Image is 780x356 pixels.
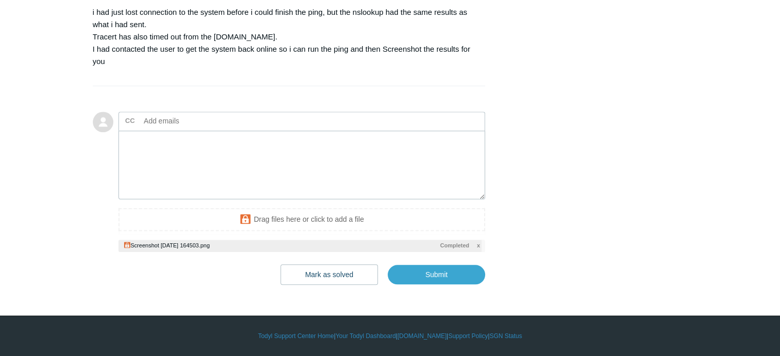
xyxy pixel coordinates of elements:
p: i had just lost connection to the system before i could finish the ping, but the nslookup had the... [93,6,475,68]
span: Completed [440,241,469,250]
div: | | | | [93,331,688,341]
button: Mark as solved [281,264,378,285]
span: x [477,241,480,250]
a: Todyl Support Center Home [258,331,334,341]
label: CC [125,113,135,129]
a: SGN Status [490,331,522,341]
a: [DOMAIN_NAME] [397,331,447,341]
input: Submit [388,265,485,284]
input: Add emails [140,113,250,129]
a: Support Policy [448,331,488,341]
a: Your Todyl Dashboard [335,331,395,341]
textarea: Add your reply [118,131,486,200]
